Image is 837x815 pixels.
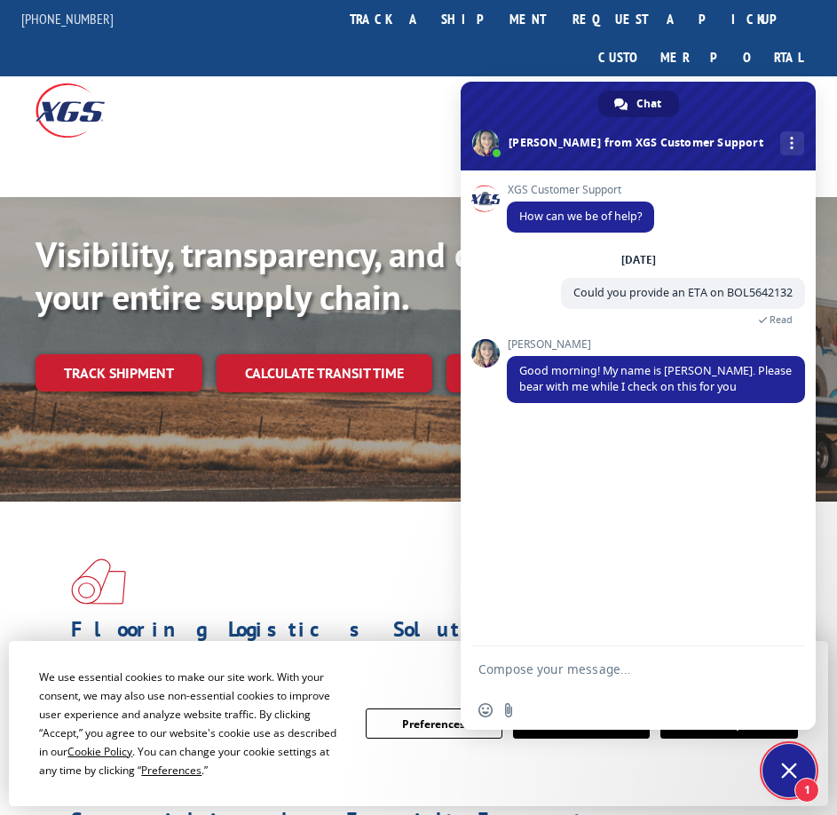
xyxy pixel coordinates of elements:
[585,38,816,76] a: Customer Portal
[598,91,679,117] div: Chat
[9,641,828,806] div: Cookie Consent Prompt
[71,558,126,605] img: xgs-icon-total-supply-chain-intelligence-red
[780,131,804,155] div: More channels
[478,661,759,677] textarea: Compose your message...
[71,619,753,649] h1: Flooring Logistics Solutions
[36,231,612,320] b: Visibility, transparency, and control for your entire supply chain.
[573,285,793,300] span: Could you provide an ETA on BOL5642132
[519,209,642,224] span: How can we be of help?
[366,708,502,739] button: Preferences
[762,744,816,797] div: Close chat
[141,763,201,778] span: Preferences
[21,10,114,28] a: [PHONE_NUMBER]
[519,363,792,394] span: Good morning! My name is [PERSON_NAME]. Please bear with me while I check on this for you
[636,91,661,117] span: Chat
[217,354,432,392] a: Calculate transit time
[478,703,493,717] span: Insert an emoji
[507,338,805,351] span: [PERSON_NAME]
[39,668,343,779] div: We use essential cookies to make our site work. With your consent, we may also use non-essential ...
[446,354,598,392] a: XGS ASSISTANT
[67,744,132,759] span: Cookie Policy
[507,184,654,196] span: XGS Customer Support
[794,778,819,803] span: 1
[770,313,793,326] span: Read
[621,255,656,265] div: [DATE]
[36,354,202,392] a: Track shipment
[501,703,516,717] span: Send a file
